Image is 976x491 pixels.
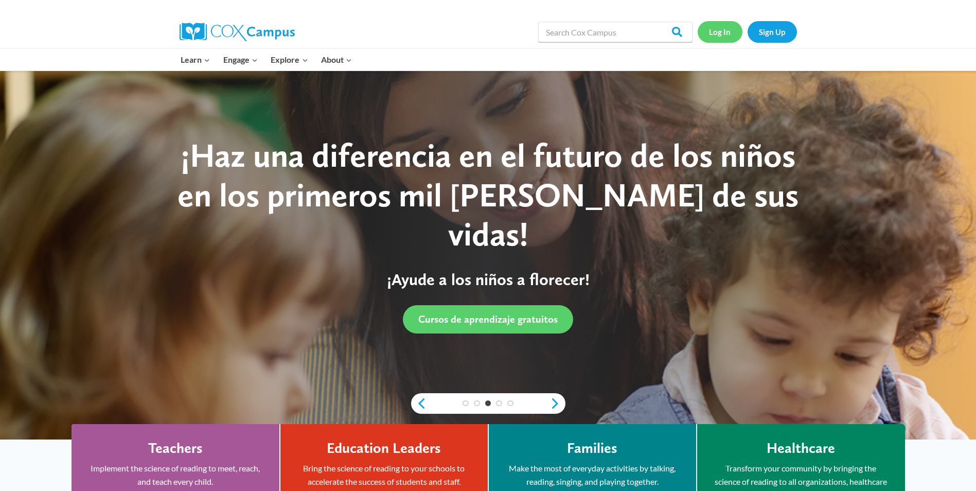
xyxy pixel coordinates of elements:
button: Child menu of About [314,49,359,71]
button: Child menu of Explore [264,49,315,71]
div: content slider buttons [411,393,565,414]
a: 3 [485,400,491,407]
a: 4 [496,400,502,407]
p: Implement the science of reading to meet, reach, and teach every child. [87,462,264,488]
a: 5 [507,400,513,407]
nav: Secondary Navigation [698,21,797,42]
a: Cursos de aprendizaje gratuitos [403,305,573,334]
span: Cursos de aprendizaje gratuitos [418,313,558,325]
p: Bring the science of reading to your schools to accelerate the success of students and staff. [296,462,472,488]
div: ¡Haz una diferencia en el futuro de los niños en los primeros mil [PERSON_NAME] de sus vidas! [167,136,810,254]
p: Make the most of everyday activities by talking, reading, singing, and playing together. [504,462,681,488]
button: Child menu of Learn [174,49,217,71]
h4: Teachers [148,440,203,457]
input: Search Cox Campus [538,22,693,42]
a: 1 [463,400,469,407]
h4: Healthcare [767,440,835,457]
h4: Education Leaders [327,440,441,457]
button: Child menu of Engage [217,49,264,71]
a: next [550,397,565,410]
a: 2 [474,400,480,407]
nav: Primary Navigation [174,49,359,71]
a: Log In [698,21,742,42]
a: previous [411,397,427,410]
h4: Families [567,440,617,457]
a: Sign Up [748,21,797,42]
p: ¡Ayude a los niños a florecer! [167,270,810,289]
img: Cox Campus [180,23,295,41]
